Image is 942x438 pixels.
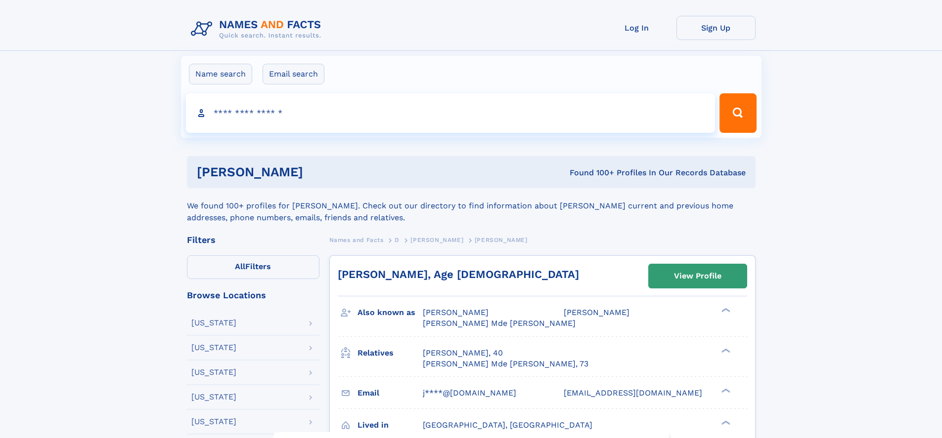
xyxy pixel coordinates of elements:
[423,348,503,358] a: [PERSON_NAME], 40
[597,16,676,40] a: Log In
[191,319,236,327] div: [US_STATE]
[423,308,489,317] span: [PERSON_NAME]
[719,347,731,354] div: ❯
[186,93,716,133] input: search input
[410,234,463,246] a: [PERSON_NAME]
[423,319,576,328] span: [PERSON_NAME] Mde [PERSON_NAME]
[358,304,423,321] h3: Also known as
[395,234,400,246] a: D
[187,188,756,224] div: We found 100+ profiles for [PERSON_NAME]. Check out our directory to find information about [PERS...
[358,385,423,401] h3: Email
[719,93,756,133] button: Search Button
[187,291,319,300] div: Browse Locations
[191,368,236,376] div: [US_STATE]
[235,262,245,271] span: All
[649,264,747,288] a: View Profile
[187,16,329,42] img: Logo Names and Facts
[189,64,252,84] label: Name search
[436,167,746,178] div: Found 100+ Profiles In Our Records Database
[263,64,324,84] label: Email search
[674,265,721,287] div: View Profile
[191,393,236,401] div: [US_STATE]
[676,16,756,40] a: Sign Up
[395,237,400,243] span: D
[410,237,463,243] span: [PERSON_NAME]
[187,236,319,244] div: Filters
[197,166,437,178] h1: [PERSON_NAME]
[338,268,579,280] a: [PERSON_NAME], Age [DEMOGRAPHIC_DATA]
[358,345,423,361] h3: Relatives
[187,255,319,279] label: Filters
[564,388,702,398] span: [EMAIL_ADDRESS][DOMAIN_NAME]
[423,358,588,369] a: [PERSON_NAME] Mde [PERSON_NAME], 73
[564,308,629,317] span: [PERSON_NAME]
[423,420,592,430] span: [GEOGRAPHIC_DATA], [GEOGRAPHIC_DATA]
[475,237,528,243] span: [PERSON_NAME]
[329,234,384,246] a: Names and Facts
[358,417,423,434] h3: Lived in
[719,387,731,394] div: ❯
[191,418,236,426] div: [US_STATE]
[191,344,236,352] div: [US_STATE]
[719,419,731,426] div: ❯
[719,307,731,314] div: ❯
